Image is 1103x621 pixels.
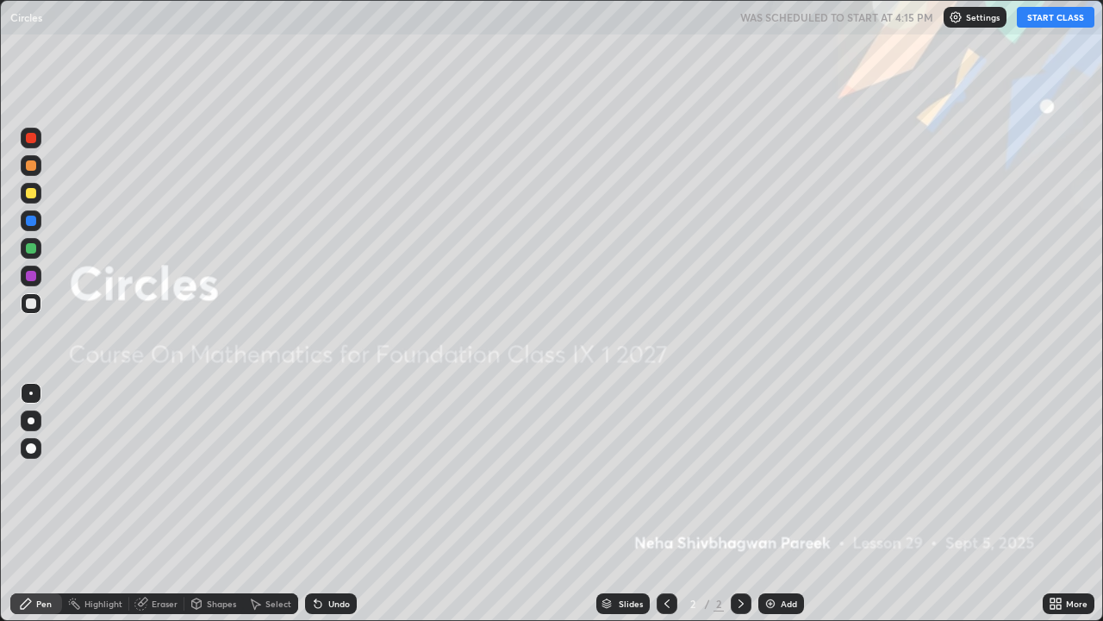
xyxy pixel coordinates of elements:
[207,599,236,608] div: Shapes
[1066,599,1087,608] div: More
[36,599,52,608] div: Pen
[684,599,701,609] div: 2
[763,597,777,611] img: add-slide-button
[740,9,933,25] h5: WAS SCHEDULED TO START AT 4:15 PM
[949,10,963,24] img: class-settings-icons
[1017,7,1094,28] button: START CLASS
[10,10,42,24] p: Circles
[619,599,643,608] div: Slides
[84,599,122,608] div: Highlight
[152,599,178,608] div: Eraser
[328,599,350,608] div: Undo
[714,596,724,612] div: 2
[781,599,797,608] div: Add
[966,13,1000,22] p: Settings
[265,599,291,608] div: Select
[705,599,710,609] div: /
